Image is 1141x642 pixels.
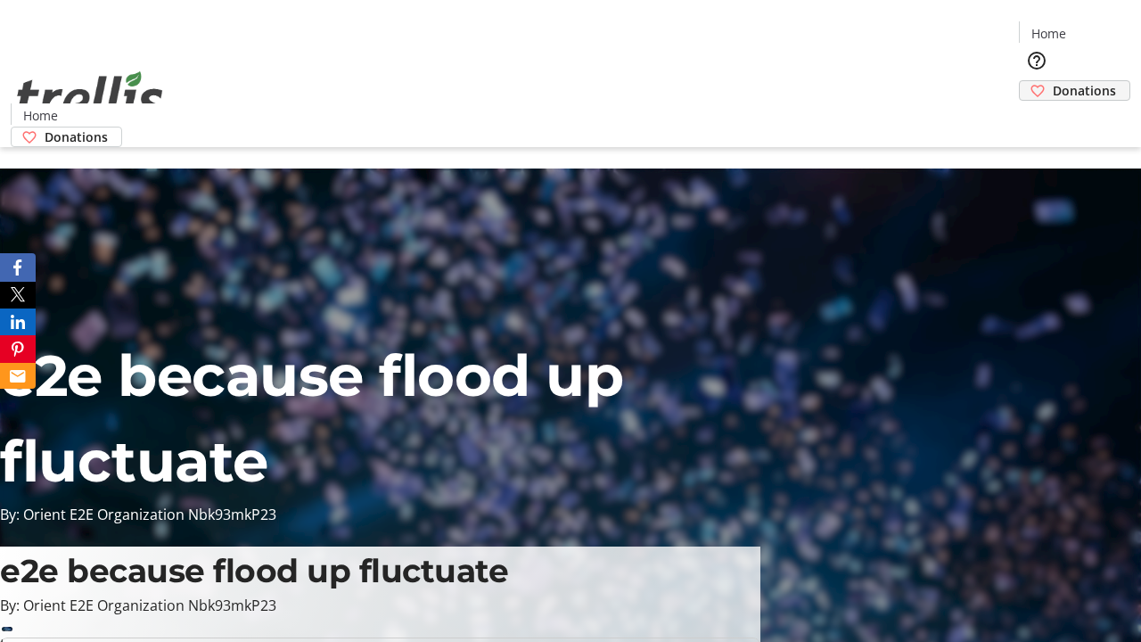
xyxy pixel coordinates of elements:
[1019,101,1055,136] button: Cart
[1019,43,1055,78] button: Help
[1019,80,1130,101] a: Donations
[11,52,169,141] img: Orient E2E Organization Nbk93mkP23's Logo
[12,106,69,125] a: Home
[11,127,122,147] a: Donations
[1031,24,1066,43] span: Home
[23,106,58,125] span: Home
[45,128,108,146] span: Donations
[1053,81,1116,100] span: Donations
[1020,24,1077,43] a: Home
